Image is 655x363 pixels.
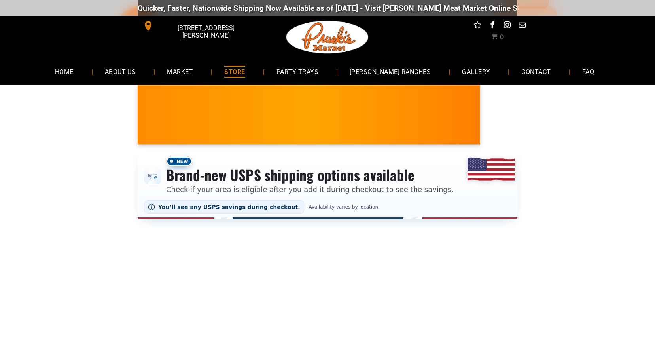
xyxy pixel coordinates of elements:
div: Quicker, Faster, Nationwide Shipping Now Available as of [DATE] - Visit [PERSON_NAME] Meat Market... [136,4,615,13]
a: MARKET [155,61,205,82]
h3: Brand-new USPS shipping options available [166,166,454,184]
span: Availability varies by location. [307,204,381,210]
a: PARTY TRAYS [265,61,330,82]
span: [STREET_ADDRESS][PERSON_NAME] [155,20,257,43]
a: facebook [487,20,498,32]
a: ABOUT US [93,61,148,82]
div: Shipping options announcement [138,151,517,219]
a: GALLERY [450,61,502,82]
a: Social network [472,20,483,32]
p: Check if your area is eligible after you add it during checkout to see the savings. [166,184,454,195]
span: 0 [500,33,504,41]
span: You’ll see any USPS savings during checkout. [158,204,300,210]
span: New [166,156,192,166]
span: [PERSON_NAME] MARKET [477,120,632,133]
a: [STREET_ADDRESS][PERSON_NAME] [138,20,259,32]
img: Pruski-s+Market+HQ+Logo2-1920w.png [285,16,370,59]
a: email [517,20,528,32]
a: [PERSON_NAME] RANCHES [338,61,443,82]
a: instagram [502,20,513,32]
a: FAQ [570,61,606,82]
a: STORE [212,61,257,82]
a: HOME [43,61,85,82]
a: CONTACT [509,61,562,82]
